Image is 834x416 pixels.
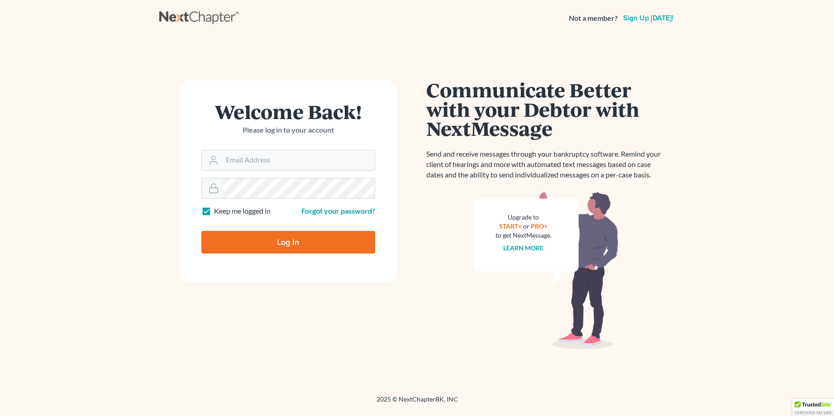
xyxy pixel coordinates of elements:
[201,231,375,253] input: Log In
[159,395,675,411] div: 2025 © NextChapterBK, INC
[523,222,529,230] span: or
[792,399,834,416] div: TrustedSite Certified
[496,213,552,222] div: Upgrade to
[301,206,375,215] a: Forgot your password?
[214,206,271,216] label: Keep me logged in
[569,13,618,24] strong: Not a member?
[621,14,675,22] a: Sign up [DATE]!
[201,125,375,135] p: Please log in to your account
[531,222,548,230] a: PRO+
[426,80,666,138] h1: Communicate Better with your Debtor with NextMessage
[496,231,552,240] div: to get NextMessage.
[503,244,543,252] a: Learn more
[222,150,375,170] input: Email Address
[474,191,619,349] img: nextmessage_bg-59042aed3d76b12b5cd301f8e5b87938c9018125f34e5fa2b7a6b67550977c72.svg
[499,222,522,230] a: START+
[426,149,666,180] p: Send and receive messages through your bankruptcy software. Remind your client of hearings and mo...
[201,102,375,121] h1: Welcome Back!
